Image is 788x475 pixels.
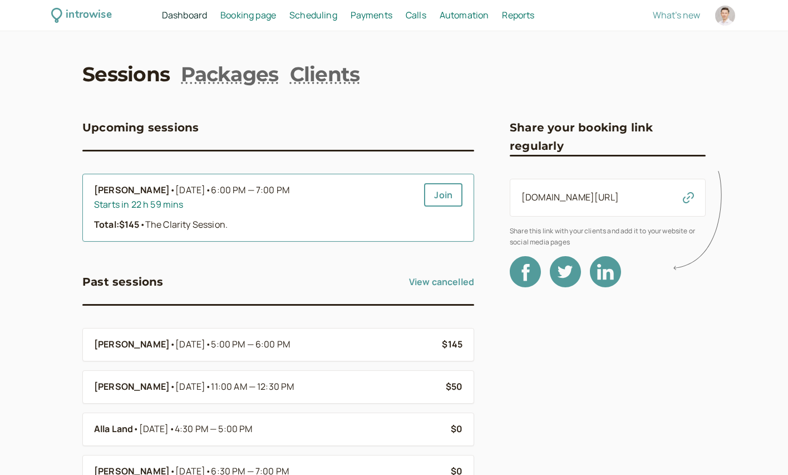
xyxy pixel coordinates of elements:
[510,119,706,155] h3: Share your booking link regularly
[521,191,619,203] a: [DOMAIN_NAME][URL]
[502,9,534,21] span: Reports
[94,337,170,352] b: [PERSON_NAME]
[170,337,175,352] span: •
[94,422,442,437] a: Alla Land•[DATE]•4:30 PM — 5:00 PM
[170,183,175,198] span: •
[290,60,360,88] a: Clients
[82,119,199,136] h3: Upcoming sessions
[220,8,276,23] a: Booking page
[94,380,170,394] b: [PERSON_NAME]
[133,422,139,437] span: •
[351,8,392,23] a: Payments
[94,183,170,198] b: [PERSON_NAME]
[205,380,211,393] span: •
[140,218,145,231] span: •
[351,9,392,21] span: Payments
[181,60,278,88] a: Packages
[94,183,415,232] a: [PERSON_NAME]•[DATE]•6:00 PM — 7:00 PMStarts in 22 h 59 minsTotal:$145•The Clarity Session.
[289,9,337,21] span: Scheduling
[175,380,294,394] span: [DATE]
[205,184,211,196] span: •
[510,226,706,247] span: Share this link with your clients and add it to your website or social media pages
[289,8,337,23] a: Scheduling
[446,380,462,393] b: $50
[442,338,462,350] b: $145
[424,183,462,207] a: Join
[451,423,462,435] b: $0
[175,337,290,352] span: [DATE]
[409,273,474,291] a: View cancelled
[653,9,700,21] span: What's new
[170,380,175,394] span: •
[713,4,737,27] a: Account
[169,423,175,435] span: •
[211,184,289,196] span: 6:00 PM — 7:00 PM
[162,8,207,23] a: Dashboard
[175,183,289,198] span: [DATE]
[175,423,253,435] span: 4:30 PM — 5:00 PM
[732,422,788,475] iframe: Chat Widget
[440,8,489,23] a: Automation
[406,8,426,23] a: Calls
[205,338,211,350] span: •
[502,8,534,23] a: Reports
[82,273,164,291] h3: Past sessions
[94,337,433,352] a: [PERSON_NAME]•[DATE]•5:00 PM — 6:00 PM
[406,9,426,21] span: Calls
[51,7,112,24] a: introwise
[94,198,415,212] div: Starts in 22 h 59 mins
[162,9,207,21] span: Dashboard
[220,9,276,21] span: Booking page
[211,380,294,393] span: 11:00 AM — 12:30 PM
[653,10,700,20] button: What's new
[140,218,228,231] span: The Clarity Session.
[139,422,253,437] span: [DATE]
[94,422,133,437] b: Alla Land
[440,9,489,21] span: Automation
[94,380,437,394] a: [PERSON_NAME]•[DATE]•11:00 AM — 12:30 PM
[211,338,290,350] span: 5:00 PM — 6:00 PM
[82,60,170,88] a: Sessions
[94,218,140,231] strong: Total: $145
[66,7,111,24] div: introwise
